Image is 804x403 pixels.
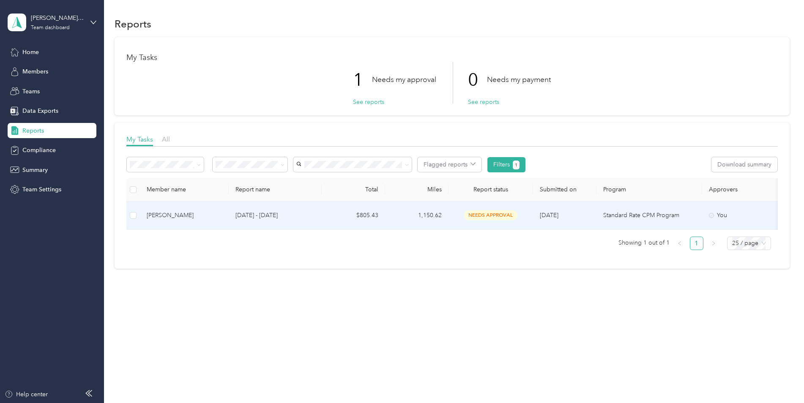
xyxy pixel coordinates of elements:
div: Miles [392,186,442,193]
p: [DATE] - [DATE] [235,211,315,220]
span: All [162,135,170,143]
span: left [677,241,682,246]
div: Page Size [727,237,771,250]
button: left [673,237,686,250]
button: See reports [468,98,499,106]
span: Summary [22,166,48,174]
th: Program [596,178,702,201]
span: 1 [515,161,517,169]
button: Help center [5,390,48,399]
a: 1 [690,237,703,250]
span: [DATE] [540,212,558,219]
div: Member name [147,186,222,193]
th: Approvers [702,178,787,201]
li: Next Page [707,237,720,250]
p: Needs my payment [487,74,551,85]
div: [PERSON_NAME] Approved [31,14,84,22]
span: right [711,241,716,246]
span: needs approval [464,210,517,220]
button: 1 [513,161,520,169]
span: Teams [22,87,40,96]
span: Compliance [22,146,56,155]
th: Member name [140,178,229,201]
button: See reports [353,98,384,106]
li: Previous Page [673,237,686,250]
th: Submitted on [533,178,596,201]
p: Needs my approval [372,74,436,85]
span: 25 / page [732,237,766,250]
span: Data Exports [22,106,58,115]
button: right [707,237,720,250]
td: 1,150.62 [385,201,448,230]
div: Total [328,186,378,193]
td: $805.43 [322,201,385,230]
p: Standard Rate CPM Program [603,211,695,220]
p: 1 [353,62,372,98]
button: Filters1 [487,157,526,172]
span: Team Settings [22,185,61,194]
button: Download summary [711,157,777,172]
button: Flagged reports [418,157,481,172]
div: Team dashboard [31,25,70,30]
p: 0 [468,62,487,98]
span: Reports [22,126,44,135]
div: [PERSON_NAME] [147,211,222,220]
h1: Reports [115,19,151,28]
span: Report status [455,186,526,193]
span: My Tasks [126,135,153,143]
td: Standard Rate CPM Program [596,201,702,230]
th: Report name [229,178,322,201]
span: Home [22,48,39,57]
iframe: Everlance-gr Chat Button Frame [757,356,804,403]
span: Members [22,67,48,76]
h1: My Tasks [126,53,778,62]
span: Showing 1 out of 1 [618,237,670,249]
div: You [709,211,780,220]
